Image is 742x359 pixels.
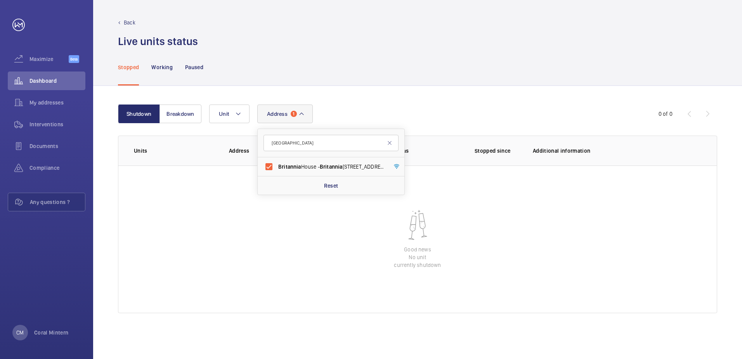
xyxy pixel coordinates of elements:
[185,63,203,71] p: Paused
[29,99,85,106] span: My addresses
[159,105,201,123] button: Breakdown
[267,111,288,117] span: Address
[134,147,217,155] p: Units
[151,63,172,71] p: Working
[118,63,139,71] p: Stopped
[118,105,160,123] button: Shutdown
[69,55,79,63] span: Beta
[324,182,338,190] p: Reset
[124,19,135,26] p: Back
[394,246,441,269] p: Good news No unit currently shutdown
[475,147,520,155] p: Stopped since
[659,110,673,118] div: 0 of 0
[29,77,85,85] span: Dashboard
[257,105,313,123] button: Address1
[291,111,297,117] span: 1
[229,147,339,155] p: Address
[264,135,399,151] input: Search by address
[29,164,85,172] span: Compliance
[533,147,701,155] p: Additional information
[30,198,85,206] span: Any questions ?
[320,164,343,170] span: Britannia
[219,111,229,117] span: Unit
[209,105,250,123] button: Unit
[118,34,198,49] h1: Live units status
[34,329,69,336] p: Coral Mintern
[29,142,85,150] span: Documents
[16,329,24,336] p: CM
[29,120,85,128] span: Interventions
[29,55,69,63] span: Maximize
[278,163,385,171] span: House - [STREET_ADDRESS]
[278,164,301,170] span: Britannia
